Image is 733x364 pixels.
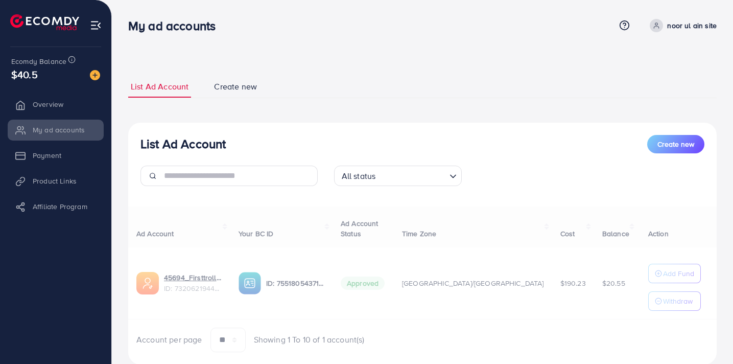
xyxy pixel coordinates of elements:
button: Create new [647,135,704,153]
img: logo [10,14,79,30]
img: menu [90,19,102,31]
h3: List Ad Account [140,136,226,151]
p: noor ul ain site [667,19,717,32]
img: image [90,70,100,80]
span: Create new [657,139,694,149]
a: noor ul ain site [646,19,717,32]
span: All status [340,169,378,184]
h3: My ad accounts [128,18,224,33]
span: Create new [214,81,257,93]
div: Search for option [334,166,462,186]
span: List Ad Account [131,81,188,93]
span: Ecomdy Balance [11,56,66,66]
span: $40.5 [11,67,38,82]
input: Search for option [379,167,445,184]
